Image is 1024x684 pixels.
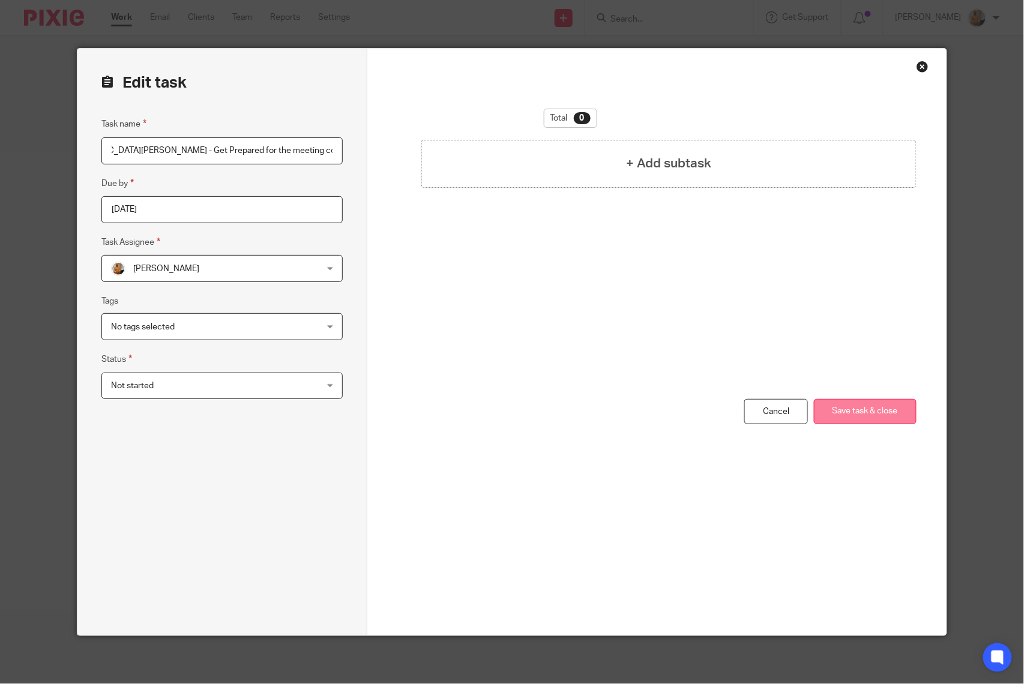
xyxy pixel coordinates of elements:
[133,265,199,273] span: [PERSON_NAME]
[101,176,134,190] label: Due by
[101,295,118,307] label: Tags
[101,196,343,223] input: Pick a date
[101,352,132,366] label: Status
[574,112,591,124] div: 0
[111,262,125,276] img: 1234.JPG
[814,399,917,425] button: Save task & close
[101,235,160,249] label: Task Assignee
[111,382,154,390] span: Not started
[917,61,929,73] div: Close this dialog window
[744,399,808,425] a: Cancel
[544,109,597,128] div: Total
[101,73,343,93] h2: Edit task
[111,323,175,331] span: No tags selected
[101,117,146,131] label: Task name
[626,154,711,173] h4: + Add subtask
